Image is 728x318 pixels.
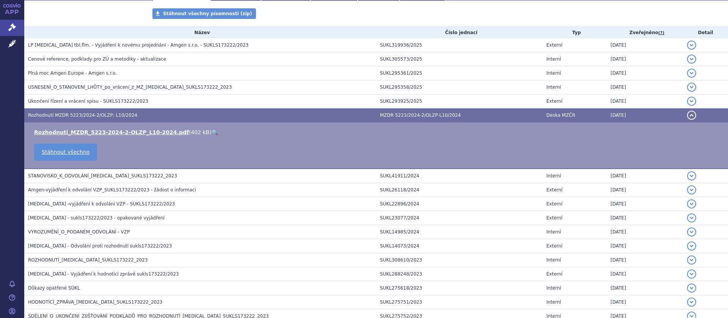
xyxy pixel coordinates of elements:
td: SUKL23077/2024 [376,211,543,225]
td: SUKL14073/2024 [376,239,543,253]
td: SUKL293925/2025 [376,94,543,108]
td: SUKL22896/2024 [376,197,543,211]
span: Interní [546,70,561,76]
a: Stáhnout všechny písemnosti (zip) [152,8,256,19]
td: MZDR 5223/2024-2/OLZP-L10/2024 [376,108,543,122]
td: SUKL319936/2025 [376,38,543,52]
td: SUKL275751/2023 [376,295,543,309]
th: Typ [543,27,607,38]
span: Amgen-vyjádření k odvolání VZP_SUKLS173222/2023 - žádost o informaci [28,187,196,193]
button: detail [687,171,696,180]
span: Interní [546,257,561,263]
td: [DATE] [607,267,683,281]
button: detail [687,41,696,50]
td: [DATE] [607,80,683,94]
td: [DATE] [607,108,683,122]
span: OTEZLA - Vyjádření k hodnotící zprávě sukls173222/2023 [28,271,179,277]
a: Rozhodnuti_MZDR_5223-2024-2-OLZP_L10-2024.pdf [34,129,189,135]
td: SUKL14985/2024 [376,225,543,239]
span: Externí [546,243,562,249]
button: detail [687,185,696,194]
button: detail [687,227,696,237]
td: SUKL305573/2025 [376,52,543,66]
span: OTEZLA -vyjádření k odvolání VZP - SUKLS173222/2023 [28,201,175,207]
td: SUKL308610/2023 [376,253,543,267]
td: [DATE] [607,66,683,80]
span: Interní [546,56,561,62]
td: [DATE] [607,197,683,211]
span: Externí [546,99,562,104]
span: Cenové reference, podklady pro ZÚ a metodiky - aktualizace [28,56,166,62]
span: Externí [546,215,562,221]
td: SUKL295361/2025 [376,66,543,80]
td: SUKL275618/2023 [376,281,543,295]
th: Zveřejněno [607,27,683,38]
span: Stáhnout všechny písemnosti (zip) [163,11,252,16]
th: Název [24,27,376,38]
td: [DATE] [607,38,683,52]
span: Externí [546,271,562,277]
span: HODNOTÍCÍ_ZPRÁVA_OTEZLA_SUKLS173222_2023 [28,299,163,305]
span: Interní [546,85,561,90]
span: Interní [546,299,561,305]
button: detail [687,69,696,78]
td: [DATE] [607,169,683,183]
span: STANOVISKO_K_ODVOLÁNÍ_OTEZLA_SUKLS173222_2023 [28,173,177,179]
td: [DATE] [607,239,683,253]
button: detail [687,83,696,92]
span: Ukončení řízení a vrácení spisu - SUKLS173222/2023 [28,99,148,104]
button: detail [687,241,696,251]
th: Číslo jednací [376,27,543,38]
span: Rozhodnutí MZDR 5223/2024-2/OLZP; L10/2024 [28,113,137,118]
span: ROZHODNUTÍ_OTEZLA_SUKLS173222_2023 [28,257,148,263]
span: Interní [546,285,561,291]
td: SUKL41911/2024 [376,169,543,183]
span: Plná moc Amgen Europe - Amgen s.r.o. [28,70,117,76]
span: OTEZLA - Odvolání proti rozhodnutí sukls173222/2023 [28,243,172,249]
li: ( ) [34,128,720,136]
button: detail [687,55,696,64]
span: Deska MZČR [546,113,575,118]
button: detail [687,97,696,106]
button: detail [687,111,696,120]
button: detail [687,199,696,208]
th: Detail [683,27,728,38]
td: [DATE] [607,295,683,309]
td: [DATE] [607,52,683,66]
td: SUKL26118/2024 [376,183,543,197]
a: 🔍 [212,129,218,135]
span: VYROZUMĚNÍ_O_PODANÉM_ODVOLÁNÍ - VZP [28,229,130,235]
button: detail [687,269,696,279]
span: USNESENÍ_O_STANOVENÍ_LHŮTY_po_vrácení_z_MZ_OTEZLA_SUKLS173222_2023 [28,85,232,90]
td: [DATE] [607,211,683,225]
span: Interní [546,229,561,235]
a: Stáhnout všechno [34,144,97,161]
span: Důkazy opatřené SÚKL [28,285,80,291]
td: SUKL295358/2025 [376,80,543,94]
td: [DATE] [607,253,683,267]
td: SUKL288248/2023 [376,267,543,281]
span: Externí [546,42,562,48]
button: detail [687,213,696,222]
button: detail [687,298,696,307]
span: Interní [546,173,561,179]
td: [DATE] [607,225,683,239]
span: Externí [546,201,562,207]
td: [DATE] [607,94,683,108]
span: Externí [546,187,562,193]
button: detail [687,255,696,265]
span: LP OTEZLA tbl.flm. - Vyjádření k novému projednání - Amgen s.r.o. - SUKLS173222/2023 [28,42,248,48]
button: detail [687,284,696,293]
span: Otezla - sukls173222/2023 - opakované vyjádření [28,215,165,221]
span: 402 kB [191,129,210,135]
td: [DATE] [607,281,683,295]
abbr: (?) [658,30,664,36]
td: [DATE] [607,183,683,197]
